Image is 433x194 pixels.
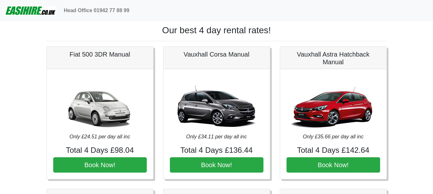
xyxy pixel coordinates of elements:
[287,50,380,66] h5: Vauxhall Astra Hatchback Manual
[170,157,263,173] button: Book Now!
[303,134,363,139] i: Only £35.66 per day all inc
[186,134,247,139] i: Only £34.11 per day all inc
[170,146,263,155] h4: Total 4 Days £136.44
[172,75,262,133] img: Vauxhall Corsa Manual
[64,8,129,13] b: Head Office 01942 77 88 99
[170,50,263,58] h5: Vauxhall Corsa Manual
[287,157,380,173] button: Book Now!
[61,4,132,17] a: Head Office 01942 77 88 99
[46,25,387,36] h1: Our best 4 day rental rates!
[53,50,147,58] h5: Fiat 500 3DR Manual
[5,4,56,17] img: easihire_logo_small.png
[55,75,145,133] img: Fiat 500 3DR Manual
[287,146,380,155] h4: Total 4 Days £142.64
[53,157,147,173] button: Book Now!
[70,134,130,139] i: Only £24.51 per day all inc
[288,75,378,133] img: Vauxhall Astra Hatchback Manual
[53,146,147,155] h4: Total 4 Days £98.04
